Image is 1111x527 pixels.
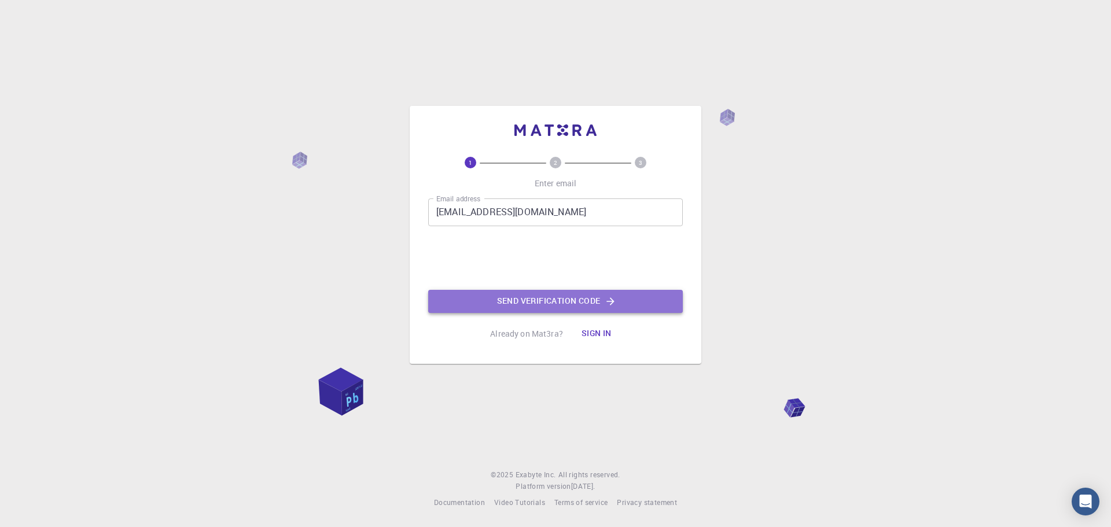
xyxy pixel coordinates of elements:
[468,235,643,281] iframe: reCAPTCHA
[554,497,608,508] a: Terms of service
[571,481,595,492] a: [DATE].
[494,497,545,507] span: Video Tutorials
[434,497,485,507] span: Documentation
[436,194,480,204] label: Email address
[434,497,485,508] a: Documentation
[1072,488,1099,515] div: Open Intercom Messenger
[554,159,557,167] text: 2
[639,159,642,167] text: 3
[617,497,677,507] span: Privacy statement
[558,469,620,481] span: All rights reserved.
[617,497,677,508] a: Privacy statement
[490,328,563,340] p: Already on Mat3ra?
[516,469,556,481] a: Exabyte Inc.
[535,178,577,189] p: Enter email
[516,470,556,479] span: Exabyte Inc.
[491,469,515,481] span: © 2025
[494,497,545,508] a: Video Tutorials
[469,159,472,167] text: 1
[572,322,621,345] button: Sign in
[571,481,595,491] span: [DATE] .
[554,497,608,507] span: Terms of service
[428,290,683,313] button: Send verification code
[516,481,571,492] span: Platform version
